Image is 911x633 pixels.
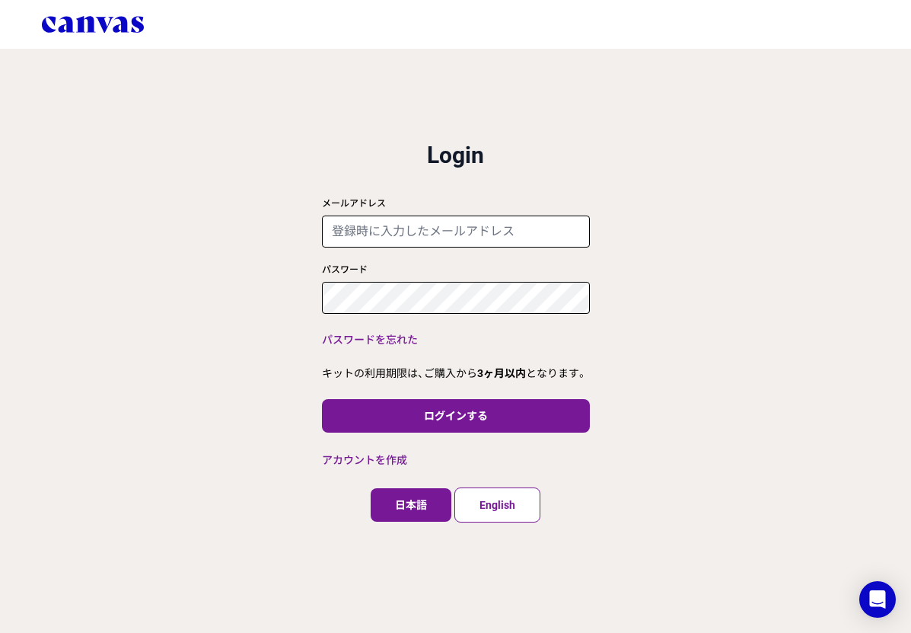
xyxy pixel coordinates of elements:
a: パスワードを忘れた [322,334,418,346]
h2: Login [322,142,590,169]
input: 登録時に入力したメールアドレス [322,216,590,248]
label: メールアドレス [322,197,386,209]
a: アカウントを作成 [322,454,407,466]
p: キットの利用期限は、ご購入から となります。 [322,366,590,381]
button: 日本語 [371,488,451,522]
button: English [454,488,540,523]
b: 3ヶ月以内 [477,367,526,379]
div: Open Intercom Messenger [859,581,896,618]
button: ログインする [322,399,590,433]
label: パスワード [322,264,368,276]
